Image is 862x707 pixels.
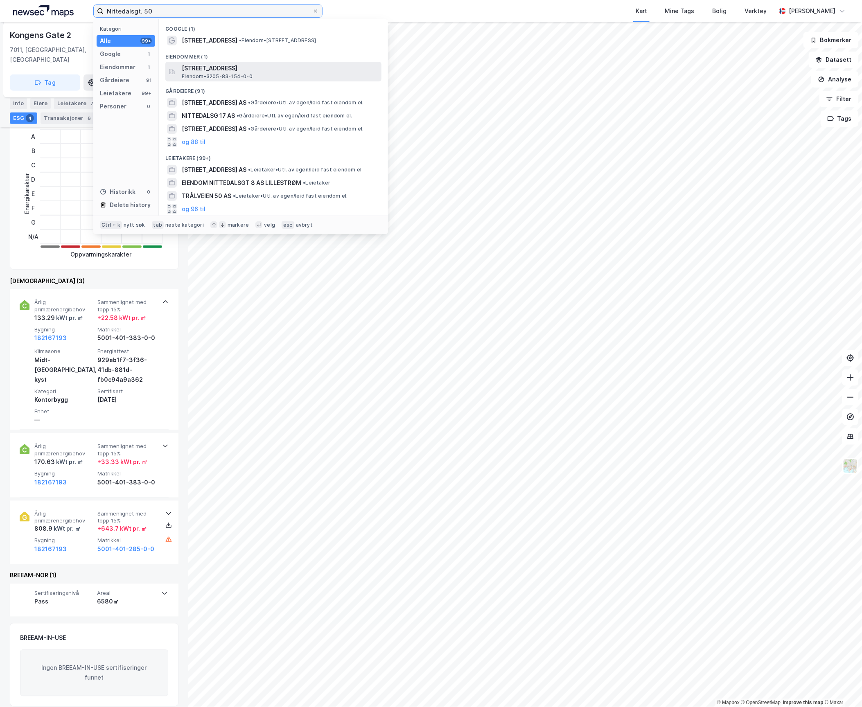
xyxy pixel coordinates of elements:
[264,222,275,228] div: velg
[97,470,157,477] span: Matrikkel
[28,215,38,230] div: G
[741,700,781,706] a: OpenStreetMap
[100,49,121,59] div: Google
[20,633,66,643] div: BREEAM-IN-USE
[34,537,94,544] span: Bygning
[20,650,168,696] div: Ingen BREEAM-IN-USE sertifiseringer funnet
[303,180,330,186] span: Leietaker
[140,38,152,44] div: 99+
[248,167,363,173] span: Leietaker • Utl. av egen/leid fast eiendom el.
[140,90,152,97] div: 99+
[34,313,83,323] div: 133.29
[97,333,157,343] div: 5001-401-383-0-0
[811,71,859,88] button: Analyse
[237,113,239,119] span: •
[97,537,157,544] span: Matrikkel
[22,173,32,214] div: Energikarakter
[100,62,135,72] div: Eiendommer
[100,187,135,197] div: Historikk
[34,395,94,405] div: Kontorbygg
[97,457,147,467] div: + 33.33 kWt pr. ㎡
[248,99,363,106] span: Gårdeiere • Utl. av egen/leid fast eiendom el.
[10,97,27,109] div: Info
[152,221,164,229] div: tab
[10,29,73,42] div: Kongens Gate 2
[282,221,294,229] div: esc
[303,180,305,186] span: •
[97,326,157,333] span: Matrikkel
[182,98,246,108] span: [STREET_ADDRESS] AS
[34,597,94,607] div: Pass
[54,97,99,109] div: Leietakere
[821,668,862,707] div: Kontrollprogram for chat
[159,19,388,34] div: Google (1)
[789,6,836,16] div: [PERSON_NAME]
[55,457,83,467] div: kWt pr. ㎡
[248,126,363,132] span: Gårdeiere • Utl. av egen/leid fast eiendom el.
[248,167,250,173] span: •
[159,47,388,62] div: Eiendommer (1)
[182,124,246,134] span: [STREET_ADDRESS] AS
[55,313,83,323] div: kWt pr. ㎡
[239,37,241,43] span: •
[97,597,156,607] div: 6580㎡
[745,6,767,16] div: Verktøy
[248,99,250,106] span: •
[71,250,132,259] div: Oppvarmingskarakter
[803,32,859,48] button: Bokmerker
[28,230,38,244] div: N/A
[34,457,83,467] div: 170.63
[10,45,113,65] div: 7011, [GEOGRAPHIC_DATA], [GEOGRAPHIC_DATA]
[97,388,157,395] span: Sertifisert
[182,191,231,201] span: TRÅLVEIEN 50 AS
[97,545,154,554] button: 5001-401-285-0-0
[97,348,157,355] span: Energiattest
[28,158,38,172] div: C
[145,77,152,83] div: 91
[97,395,157,405] div: [DATE]
[159,81,388,96] div: Gårdeiere (91)
[182,73,253,80] span: Eiendom • 3205-83-154-0-0
[717,700,740,706] a: Mapbox
[85,114,93,122] div: 6
[248,126,250,132] span: •
[182,111,235,121] span: NITTEDALSG 17 AS
[783,700,824,706] a: Improve this map
[100,221,122,229] div: Ctrl + k
[182,204,205,214] button: og 96 til
[34,348,94,355] span: Klimasone
[28,187,38,201] div: E
[100,26,155,32] div: Kategori
[34,510,94,525] span: Årlig primærenergibehov
[10,74,80,91] button: Tag
[665,6,695,16] div: Mine Tags
[28,201,38,215] div: F
[165,222,204,228] div: neste kategori
[145,189,152,195] div: 0
[100,101,126,111] div: Personer
[34,415,94,425] div: —
[104,5,312,17] input: Søk på adresse, matrikkel, gårdeiere, leietakere eller personer
[239,37,316,44] span: Eiendom • [STREET_ADDRESS]
[34,333,67,343] button: 182167193
[34,388,94,395] span: Kategori
[97,590,156,597] span: Areal
[41,112,97,124] div: Transaksjoner
[233,193,235,199] span: •
[182,63,378,73] span: [STREET_ADDRESS]
[145,51,152,57] div: 1
[28,129,38,144] div: A
[97,524,147,534] div: + 643.7 kWt pr. ㎡
[145,64,152,70] div: 1
[819,91,859,107] button: Filter
[34,326,94,333] span: Bygning
[34,477,67,487] button: 182167193
[110,200,151,210] div: Delete history
[159,149,388,163] div: Leietakere (99+)
[13,5,74,17] img: logo.a4113a55bc3d86da70a041830d287a7e.svg
[28,172,38,187] div: D
[237,113,352,119] span: Gårdeiere • Utl. av egen/leid fast eiendom el.
[34,545,67,554] button: 182167193
[88,99,96,107] div: 7
[821,110,859,127] button: Tags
